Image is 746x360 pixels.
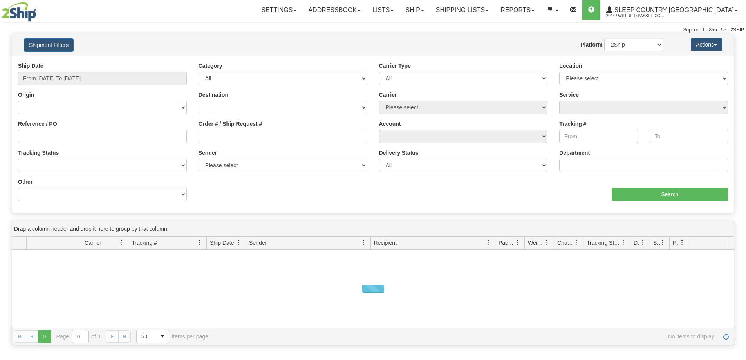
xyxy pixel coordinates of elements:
label: Platform [580,41,603,49]
label: Origin [18,91,34,99]
span: Tracking Status [587,239,621,247]
button: Shipment Filters [24,38,74,52]
label: Department [559,149,590,157]
label: Sender [199,149,217,157]
a: Settings [255,0,302,20]
label: Carrier Type [379,62,411,70]
input: To [650,130,728,143]
label: Destination [199,91,228,99]
a: Tracking Status filter column settings [617,236,630,249]
a: Refresh [720,330,732,343]
input: Search [612,188,728,201]
a: Carrier filter column settings [115,236,128,249]
span: 2044 / Wilfried.Passee-Coutrin [606,12,665,20]
a: Ship [399,0,430,20]
a: Sleep Country [GEOGRAPHIC_DATA] 2044 / Wilfried.Passee-Coutrin [600,0,744,20]
a: Shipping lists [430,0,495,20]
label: Carrier [379,91,397,99]
label: Ship Date [18,62,43,70]
label: Category [199,62,222,70]
div: Support: 1 - 855 - 55 - 2SHIP [2,27,744,33]
a: Shipment Issues filter column settings [656,236,669,249]
a: Reports [495,0,540,20]
a: Pickup Status filter column settings [676,236,689,249]
label: Service [559,91,579,99]
label: Other [18,178,33,186]
a: Sender filter column settings [357,236,370,249]
input: From [559,130,638,143]
button: Actions [691,38,722,51]
a: Charge filter column settings [570,236,583,249]
label: Delivery Status [379,149,419,157]
a: Recipient filter column settings [482,236,495,249]
span: Delivery Status [634,239,640,247]
span: Shipment Issues [653,239,660,247]
span: Charge [557,239,574,247]
div: grid grouping header [12,221,734,237]
a: Weight filter column settings [540,236,554,249]
a: Packages filter column settings [511,236,524,249]
a: Tracking # filter column settings [193,236,206,249]
iframe: chat widget [728,140,745,220]
img: logo2044.jpg [2,2,36,22]
span: 50 [141,333,152,340]
span: Sender [249,239,267,247]
span: Page of 0 [56,330,101,343]
span: Pickup Status [673,239,679,247]
span: select [156,330,169,343]
label: Order # / Ship Request # [199,120,262,128]
label: Reference / PO [18,120,57,128]
span: Packages [499,239,515,247]
span: Weight [528,239,544,247]
span: Page 0 [38,330,51,343]
span: Sleep Country [GEOGRAPHIC_DATA] [612,7,734,13]
a: Delivery Status filter column settings [636,236,650,249]
label: Location [559,62,582,70]
label: Tracking # [559,120,586,128]
a: Lists [367,0,399,20]
span: Tracking # [132,239,157,247]
span: Page sizes drop down [136,330,169,343]
label: Tracking Status [18,149,59,157]
span: items per page [136,330,208,343]
span: Ship Date [210,239,234,247]
a: Addressbook [302,0,367,20]
span: Recipient [374,239,397,247]
span: No items to display [219,333,714,340]
span: Carrier [85,239,101,247]
a: Ship Date filter column settings [232,236,246,249]
label: Account [379,120,401,128]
